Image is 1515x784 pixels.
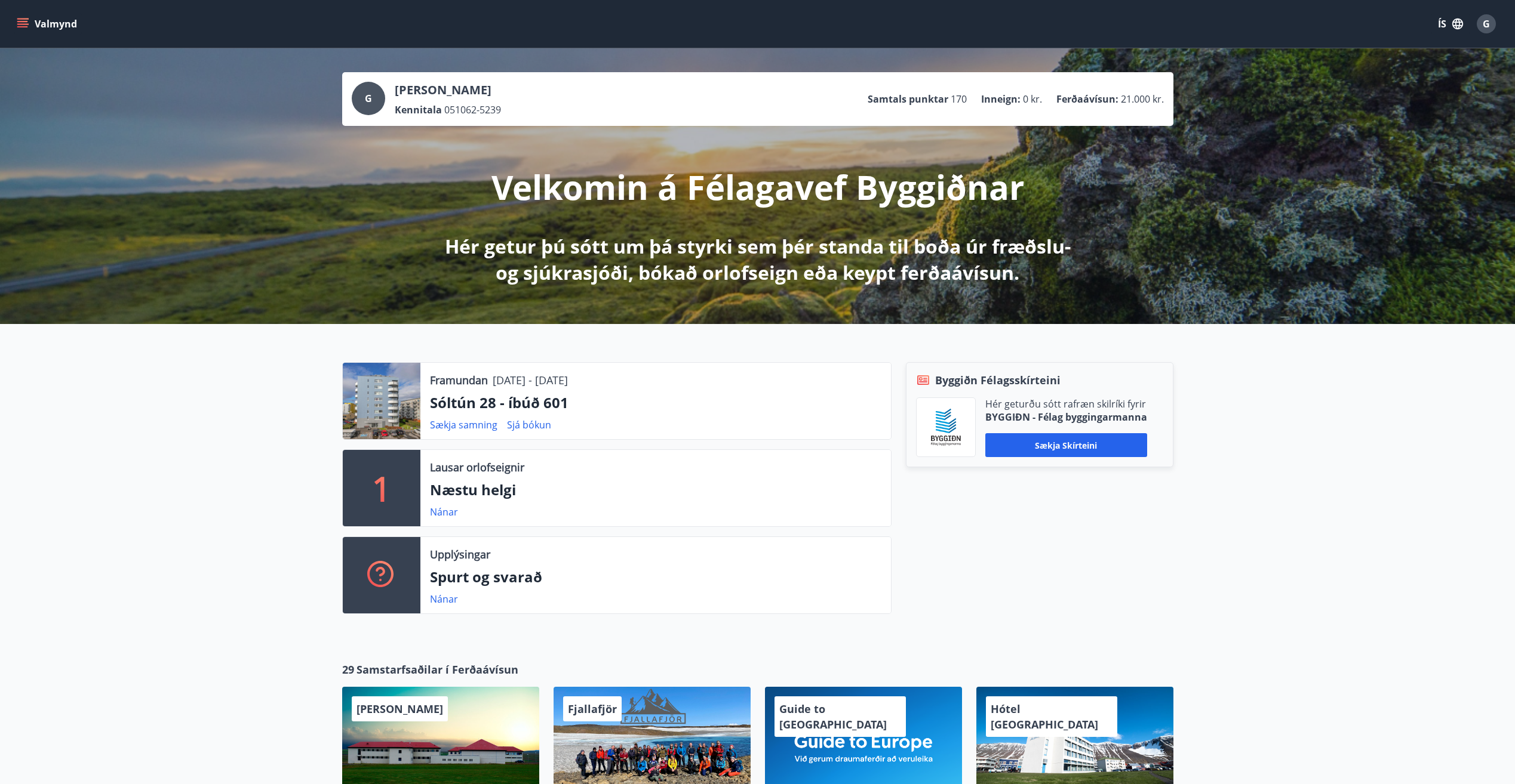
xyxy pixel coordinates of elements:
img: BKlGVmlTW1Qrz68WFGMFQUcXHWdQd7yePWMkvn3i.png [926,407,966,447]
span: [PERSON_NAME] [357,702,443,716]
span: Guide to [GEOGRAPHIC_DATA] [779,702,887,731]
button: G [1472,10,1501,38]
span: 0 kr. [1023,92,1042,106]
span: 29 [342,662,354,677]
p: Inneign : [981,92,1021,106]
span: 170 [951,92,967,106]
span: Byggiðn Félagsskírteini [935,372,1061,388]
a: Nánar [430,592,458,606]
span: 051062-5239 [444,103,501,116]
p: Ferðaávísun : [1056,92,1118,106]
a: Sækja samning [430,418,497,431]
button: menu [14,13,82,35]
a: Nánar [430,505,458,518]
a: Sjá bókun [507,418,551,431]
p: Hér geturðu sótt rafræn skilríki fyrir [985,397,1147,410]
p: Lausar orlofseignir [430,459,524,475]
p: Hér getur þú sótt um þá styrki sem þér standa til boða úr fræðslu- og sjúkrasjóði, bókað orlofsei... [442,233,1073,286]
span: 21.000 kr. [1121,92,1164,106]
p: Velkomin á Félagavef Byggiðnar [491,164,1024,209]
span: G [365,92,372,105]
p: Sóltún 28 - íbúð 601 [430,393,881,413]
p: 1 [372,465,391,511]
p: Samtals punktar [868,92,948,106]
p: Næstu helgi [430,480,881,500]
p: [DATE] - [DATE] [493,372,568,388]
p: Framundan [430,372,488,388]
span: G [1483,17,1490,30]
p: Spurt og svarað [430,567,881,587]
p: BYGGIÐN - Félag byggingarmanna [985,410,1147,424]
p: [PERSON_NAME] [395,82,501,98]
p: Upplýsingar [430,547,490,562]
span: Fjallafjör [568,702,617,716]
button: Sækja skírteini [985,433,1147,457]
p: Kennitala [395,103,442,116]
span: Hótel [GEOGRAPHIC_DATA] [991,702,1098,731]
span: Samstarfsaðilar í Ferðaávísun [357,662,518,677]
button: ÍS [1431,13,1470,35]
